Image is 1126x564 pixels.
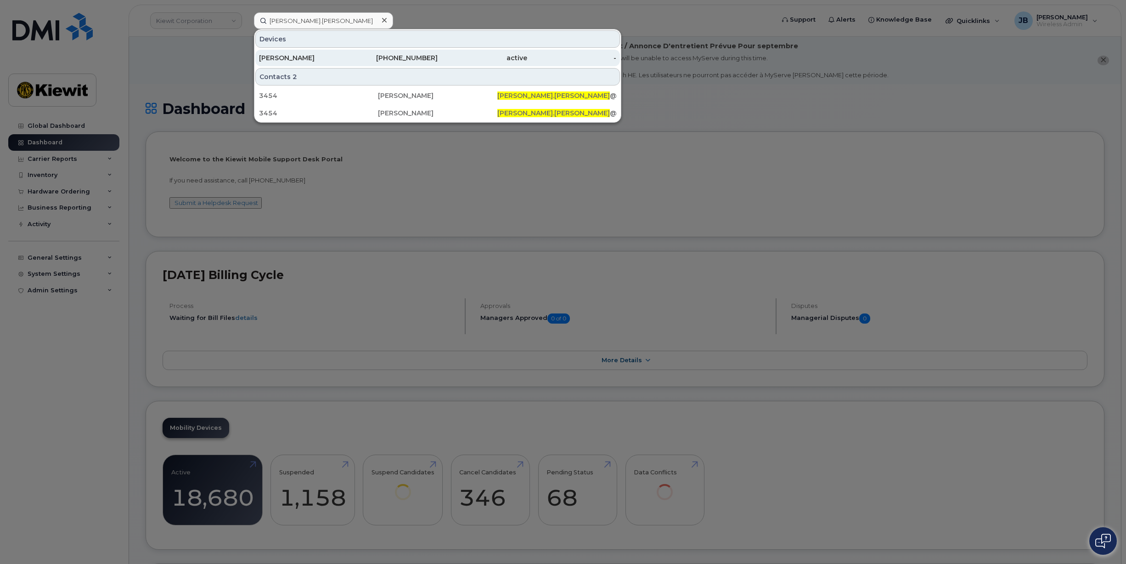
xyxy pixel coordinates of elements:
span: [PERSON_NAME].[PERSON_NAME] [497,109,610,117]
div: 3454 [259,108,378,118]
div: Contacts [255,68,620,85]
img: Open chat [1095,534,1111,548]
span: 2 [293,72,297,81]
div: [PERSON_NAME] [259,53,349,63]
div: [PERSON_NAME] [378,108,497,118]
div: - [527,53,617,63]
a: 3454[PERSON_NAME][PERSON_NAME].[PERSON_NAME]@[PERSON_NAME][DOMAIN_NAME] [255,105,620,121]
a: [PERSON_NAME][PHONE_NUMBER]active- [255,50,620,66]
div: [PHONE_NUMBER] [349,53,438,63]
div: @[PERSON_NAME][DOMAIN_NAME] [497,91,616,100]
div: @[PERSON_NAME][DOMAIN_NAME] [497,108,616,118]
div: 3454 [259,91,378,100]
div: Devices [255,30,620,48]
span: [PERSON_NAME].[PERSON_NAME] [497,91,610,100]
div: active [438,53,527,63]
div: [PERSON_NAME] [378,91,497,100]
a: 3454[PERSON_NAME][PERSON_NAME].[PERSON_NAME]@[PERSON_NAME][DOMAIN_NAME] [255,87,620,104]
